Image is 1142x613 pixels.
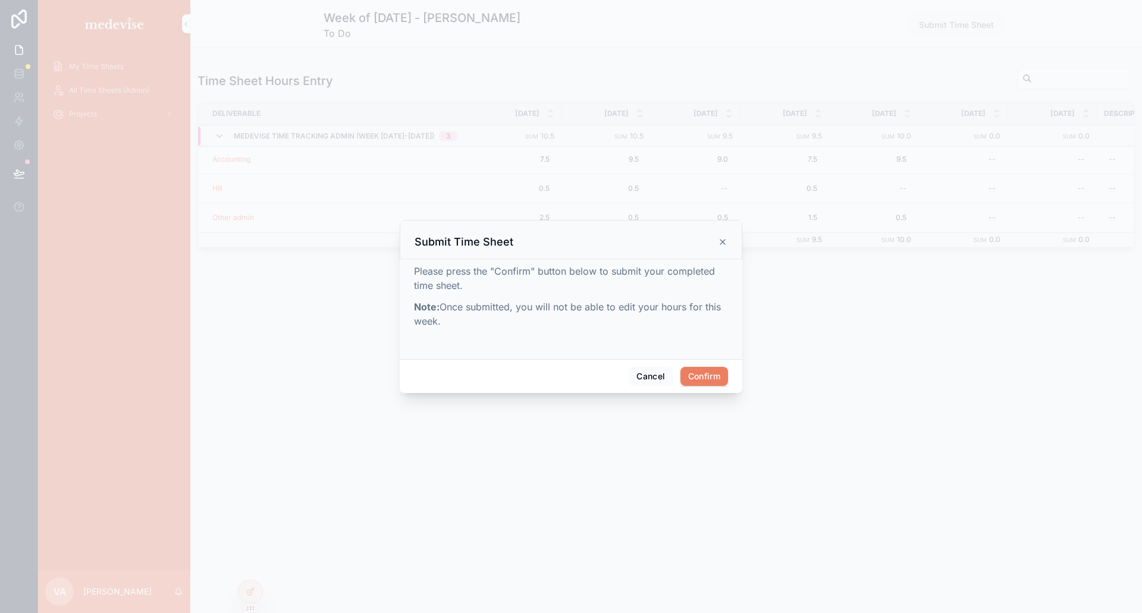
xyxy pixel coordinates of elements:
p: Once submitted, you will not be able to edit your hours for this week. [414,300,728,328]
button: Cancel [629,367,673,386]
h3: Submit Time Sheet [415,235,513,249]
button: Confirm [680,367,728,386]
p: Please press the "Confirm" button below to submit your completed time sheet. [414,264,728,293]
strong: Note: [414,301,440,313]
